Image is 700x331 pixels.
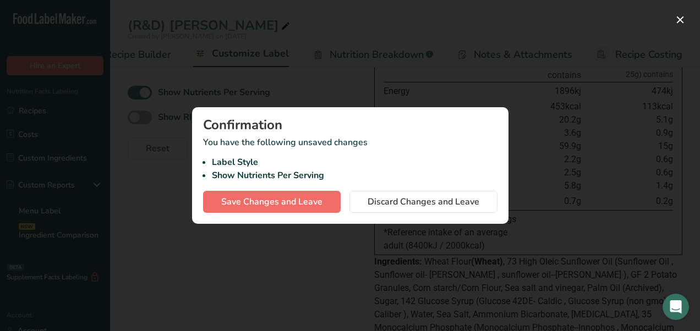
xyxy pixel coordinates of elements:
[212,156,497,169] li: Label Style
[663,294,689,320] iframe: Intercom live chat
[221,195,322,208] span: Save Changes and Leave
[212,169,497,182] li: Show Nutrients Per Serving
[203,118,497,131] div: Confirmation
[203,191,341,213] button: Save Changes and Leave
[349,191,497,213] button: Discard Changes and Leave
[368,195,479,208] span: Discard Changes and Leave
[203,136,497,182] p: You have the following unsaved changes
